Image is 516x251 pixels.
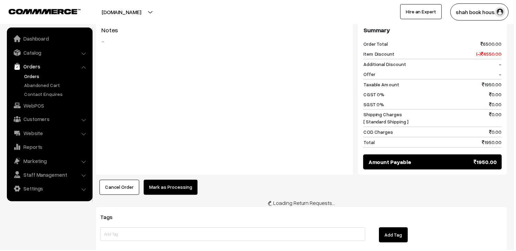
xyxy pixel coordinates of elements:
[9,113,91,126] a: Customers
[365,71,377,78] span: Offer
[497,7,507,17] img: user
[102,26,349,34] h3: Notes
[365,81,401,88] span: Taxable Amount
[501,71,504,78] span: -
[491,111,504,126] span: 0.00
[102,37,349,46] blockquote: -
[100,181,140,196] button: Cancel Order
[476,159,499,167] span: 1950.00
[22,82,91,89] a: Abandoned Cart
[9,128,91,140] a: Website
[501,61,504,68] span: -
[9,183,91,196] a: Settings
[452,3,511,21] button: shah book hous…
[365,101,386,108] span: SGST 0%
[96,200,509,208] div: Loading Return Requests…
[9,47,91,59] a: Catalog
[9,33,91,45] a: Dashboard
[9,155,91,168] a: Marketing
[101,228,367,242] input: Add Tag
[9,61,91,73] a: Orders
[365,51,396,58] span: Item Discount
[144,181,198,196] button: Mark as Processing
[9,169,91,182] a: Staff Management
[484,81,504,88] span: 1950.00
[22,91,91,98] a: Contact Enquires
[478,51,504,58] span: (-) 4550.00
[365,61,408,68] span: Additional Discount
[370,159,413,167] span: Amount Payable
[9,141,91,154] a: Reports
[491,91,504,98] span: 0.00
[402,4,444,19] a: Hire an Expert
[365,26,504,34] h3: Summary
[9,7,69,15] a: COMMMERCE
[484,139,504,146] span: 1950.00
[365,111,410,126] span: Shipping Charges [ Standard Shipping ]
[365,139,376,146] span: Total
[22,73,91,80] a: Orders
[101,215,121,221] span: Tags
[269,202,275,207] img: ajax-load-sm.gif
[365,41,390,48] span: Order Total
[365,129,395,136] span: COD Charges
[365,91,386,98] span: CGST 0%
[9,9,81,14] img: COMMMERCE
[381,228,410,243] button: Add Tag
[9,100,91,112] a: WebPOS
[491,101,504,108] span: 0.00
[78,3,166,21] button: [DOMAIN_NAME]
[491,129,504,136] span: 0.00
[483,41,504,48] span: 6500.00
